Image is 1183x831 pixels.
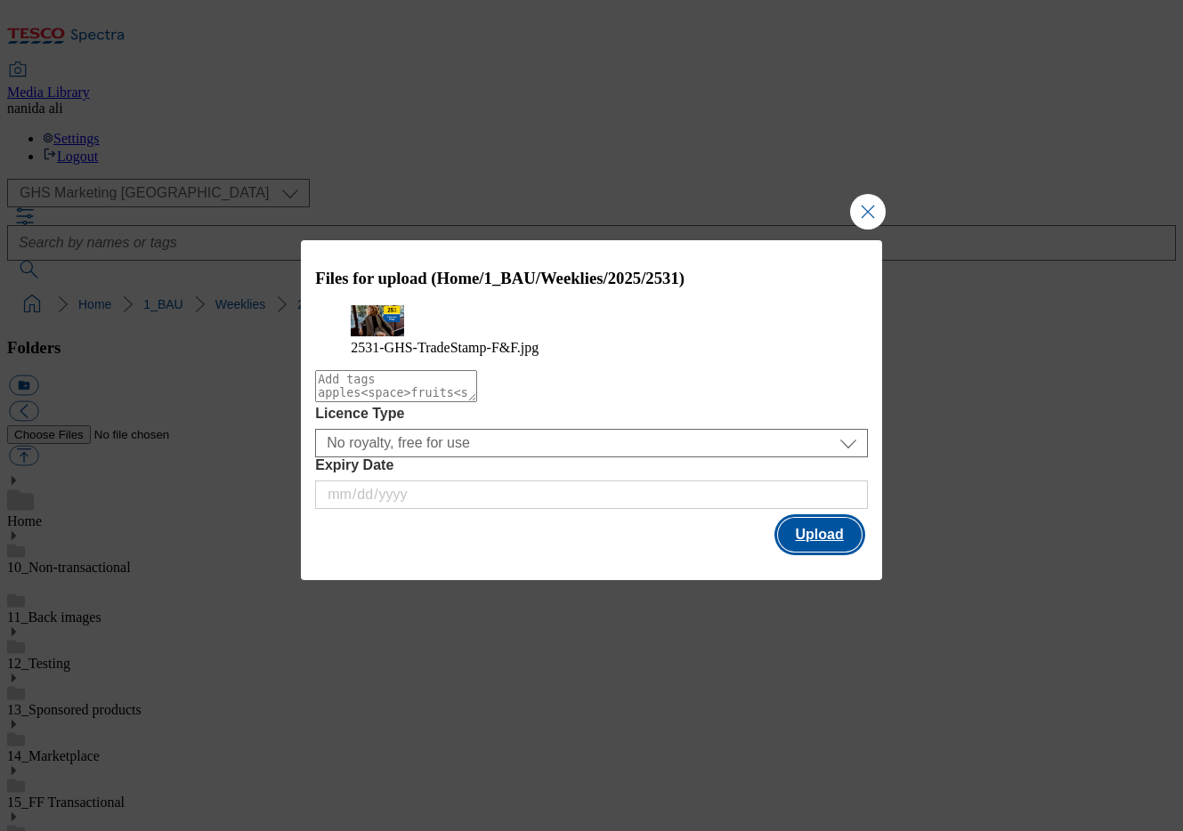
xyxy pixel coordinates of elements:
[778,518,862,552] button: Upload
[315,457,868,473] label: Expiry Date
[850,194,886,230] button: Close Modal
[301,240,882,579] div: Modal
[315,406,868,422] label: Licence Type
[351,340,832,356] figcaption: 2531-GHS-TradeStamp-F&F.jpg
[315,269,868,288] h3: Files for upload (Home/1_BAU/Weeklies/2025/2531)
[351,305,404,336] img: preview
